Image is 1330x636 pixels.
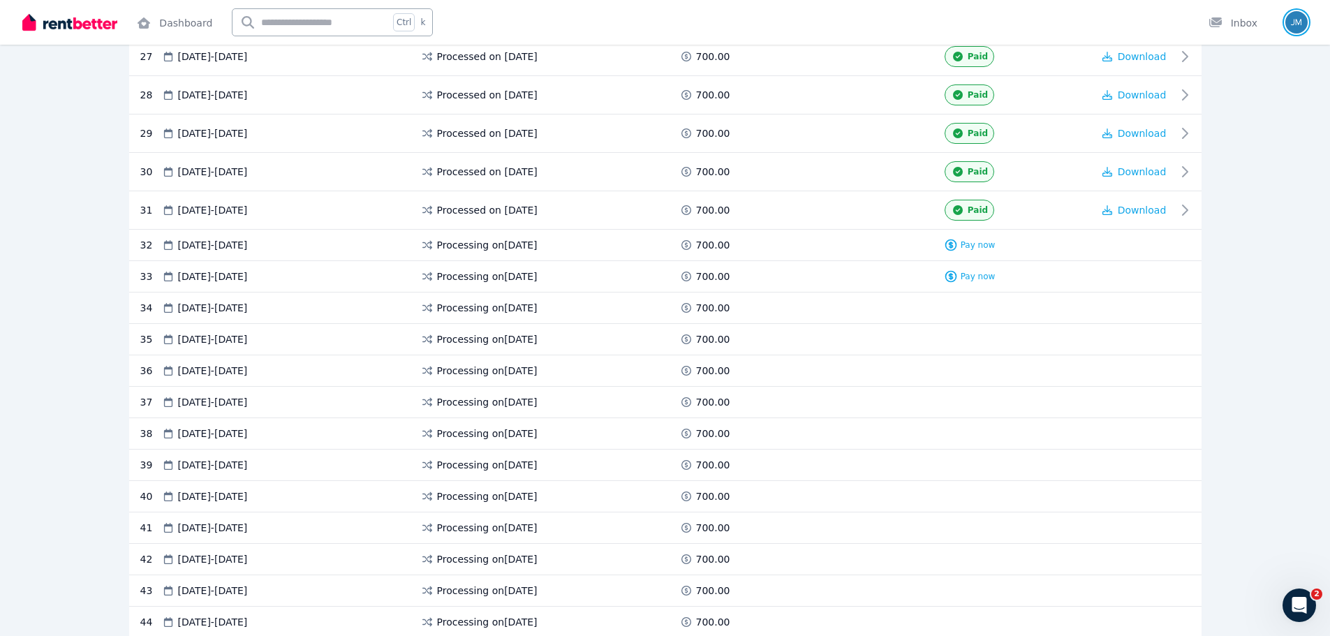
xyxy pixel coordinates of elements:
[437,203,538,217] span: Processed on [DATE]
[437,427,538,441] span: Processing on [DATE]
[1102,203,1167,217] button: Download
[178,50,248,64] span: [DATE] - [DATE]
[696,552,730,566] span: 700.00
[140,427,161,441] div: 38
[696,332,730,346] span: 700.00
[696,364,730,378] span: 700.00
[1102,50,1167,64] button: Download
[1118,205,1167,216] span: Download
[140,489,161,503] div: 40
[437,269,538,283] span: Processing on [DATE]
[1311,589,1322,600] span: 2
[140,364,161,378] div: 36
[140,161,161,182] div: 30
[178,427,248,441] span: [DATE] - [DATE]
[1209,16,1257,30] div: Inbox
[696,203,730,217] span: 700.00
[178,615,248,629] span: [DATE] - [DATE]
[420,17,425,28] span: k
[437,126,538,140] span: Processed on [DATE]
[140,269,161,283] div: 33
[178,165,248,179] span: [DATE] - [DATE]
[140,84,161,105] div: 28
[178,521,248,535] span: [DATE] - [DATE]
[1102,88,1167,102] button: Download
[140,301,161,315] div: 34
[140,332,161,346] div: 35
[437,165,538,179] span: Processed on [DATE]
[437,50,538,64] span: Processed on [DATE]
[1285,11,1308,34] img: Jane Etherington
[140,552,161,566] div: 42
[178,584,248,598] span: [DATE] - [DATE]
[968,128,988,139] span: Paid
[437,395,538,409] span: Processing on [DATE]
[961,239,996,251] span: Pay now
[1118,166,1167,177] span: Download
[696,301,730,315] span: 700.00
[696,126,730,140] span: 700.00
[968,205,988,216] span: Paid
[696,615,730,629] span: 700.00
[696,269,730,283] span: 700.00
[437,301,538,315] span: Processing on [DATE]
[437,615,538,629] span: Processing on [DATE]
[178,332,248,346] span: [DATE] - [DATE]
[1283,589,1316,622] iframe: Intercom live chat
[696,238,730,252] span: 700.00
[140,584,161,598] div: 43
[393,13,415,31] span: Ctrl
[1118,51,1167,62] span: Download
[178,364,248,378] span: [DATE] - [DATE]
[140,395,161,409] div: 37
[968,166,988,177] span: Paid
[140,521,161,535] div: 41
[178,269,248,283] span: [DATE] - [DATE]
[696,489,730,503] span: 700.00
[1118,89,1167,101] span: Download
[140,238,161,252] div: 32
[968,51,988,62] span: Paid
[437,364,538,378] span: Processing on [DATE]
[140,200,161,221] div: 31
[696,427,730,441] span: 700.00
[178,126,248,140] span: [DATE] - [DATE]
[140,46,161,67] div: 27
[696,395,730,409] span: 700.00
[696,88,730,102] span: 700.00
[140,123,161,144] div: 29
[437,458,538,472] span: Processing on [DATE]
[1102,126,1167,140] button: Download
[961,271,996,282] span: Pay now
[178,88,248,102] span: [DATE] - [DATE]
[178,238,248,252] span: [DATE] - [DATE]
[696,165,730,179] span: 700.00
[696,521,730,535] span: 700.00
[437,332,538,346] span: Processing on [DATE]
[696,50,730,64] span: 700.00
[178,552,248,566] span: [DATE] - [DATE]
[178,395,248,409] span: [DATE] - [DATE]
[696,458,730,472] span: 700.00
[178,301,248,315] span: [DATE] - [DATE]
[437,88,538,102] span: Processed on [DATE]
[437,584,538,598] span: Processing on [DATE]
[140,615,161,629] div: 44
[437,489,538,503] span: Processing on [DATE]
[1118,128,1167,139] span: Download
[696,584,730,598] span: 700.00
[178,489,248,503] span: [DATE] - [DATE]
[437,238,538,252] span: Processing on [DATE]
[968,89,988,101] span: Paid
[437,521,538,535] span: Processing on [DATE]
[437,552,538,566] span: Processing on [DATE]
[22,12,117,33] img: RentBetter
[178,458,248,472] span: [DATE] - [DATE]
[1102,165,1167,179] button: Download
[178,203,248,217] span: [DATE] - [DATE]
[140,458,161,472] div: 39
